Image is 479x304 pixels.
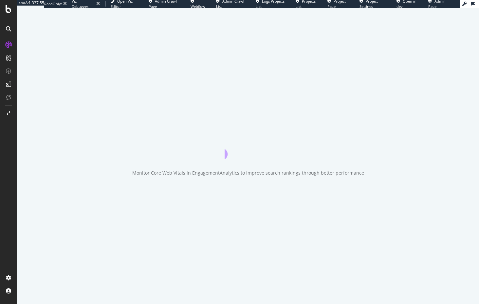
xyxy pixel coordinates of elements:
div: ReadOnly: [44,1,62,7]
div: Monitor Core Web Vitals in EngagementAnalytics to improve search rankings through better performance [132,170,364,176]
div: animation [225,136,272,159]
span: Webflow [191,4,205,9]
